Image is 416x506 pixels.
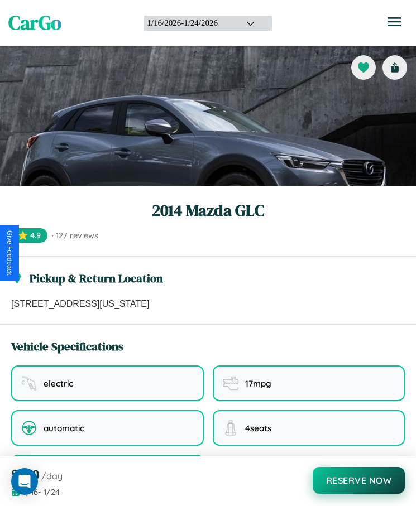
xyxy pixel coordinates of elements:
div: Give Feedback [6,230,13,276]
span: 17 mpg [245,378,271,389]
span: ⭐ 4.9 [11,228,47,243]
span: /day [41,470,63,481]
div: Open Intercom Messenger [11,468,38,495]
p: [STREET_ADDRESS][US_STATE] [11,297,405,311]
span: 4 seats [245,423,271,433]
span: · 127 reviews [52,230,98,240]
span: CarGo [8,9,61,36]
h3: Pickup & Return Location [30,270,163,286]
img: fuel type [21,375,37,391]
h1: 2014 Mazda GLC [11,199,405,221]
span: automatic [44,423,84,433]
img: fuel efficiency [223,375,238,391]
h3: Vehicle Specifications [11,338,123,354]
img: seating [223,420,238,436]
span: $ 200 [11,465,39,484]
span: electric [44,378,73,389]
button: Reserve Now [313,467,405,494]
div: 1 / 16 / 2026 - 1 / 24 / 2026 [147,18,232,28]
span: 1 / 16 - 1 / 24 [23,487,60,497]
